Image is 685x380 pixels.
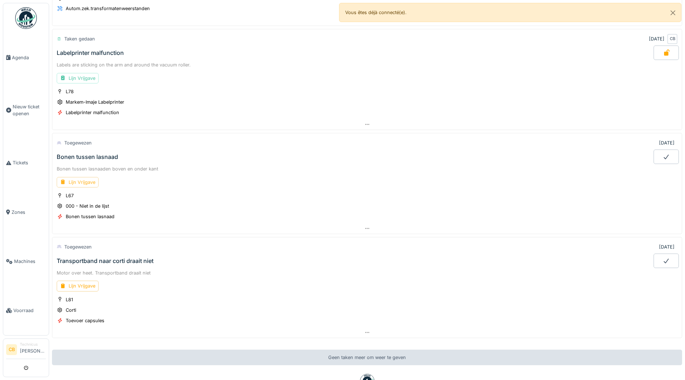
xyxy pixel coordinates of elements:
[12,209,46,216] span: Zones
[339,3,682,22] div: Vous êtes déjà connecté(e).
[6,344,17,355] li: CB
[15,7,37,29] img: Badge_color-CXgf-gQk.svg
[64,139,92,146] div: Toegewezen
[6,342,46,359] a: CB Technicus[PERSON_NAME]
[57,49,124,56] div: Labelprinter malfunction
[3,82,49,138] a: Nieuw ticket openen
[649,35,664,42] div: [DATE]
[66,296,73,303] div: L81
[57,154,118,160] div: Bonen tussen lasnaad
[20,342,46,357] li: [PERSON_NAME]
[64,243,92,250] div: Toegewezen
[14,258,46,265] span: Machines
[64,35,95,42] div: Taken gedaan
[3,237,49,286] a: Machines
[66,88,74,95] div: L78
[659,243,675,250] div: [DATE]
[57,269,677,276] div: Motor over heet. Transportband draait niet
[12,54,46,61] span: Agenda
[66,203,109,210] div: 000 - Niet in de lijst
[57,177,99,187] div: Lijn Vrijgave
[57,258,153,264] div: Transportband naar corti draait niet
[13,103,46,117] span: Nieuw ticket openen
[57,281,99,291] div: Lijn Vrijgave
[66,192,74,199] div: L67
[665,3,681,22] button: Close
[13,307,46,314] span: Voorraad
[57,61,677,68] div: Labels are sticking on the arm and around the vacuum roller.
[3,33,49,82] a: Agenda
[3,187,49,237] a: Zones
[57,73,99,83] div: Lijn Vrijgave
[57,165,677,172] div: Bonen tussen lasnaaden boven en onder kant
[66,5,150,12] div: Autom.zek.transformatenweerstanden
[66,317,104,324] div: Toevoer capsules
[66,307,76,314] div: Corti
[659,139,675,146] div: [DATE]
[66,109,119,116] div: Labelprinter malfunction
[3,138,49,187] a: Tickets
[66,99,124,105] div: Markem-Imaje Labelprinter
[20,342,46,347] div: Technicus
[66,213,114,220] div: Bonen tussen lasnaad
[667,34,677,44] div: CB
[3,286,49,335] a: Voorraad
[13,159,46,166] span: Tickets
[52,350,682,365] div: Geen taken meer om weer te geven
